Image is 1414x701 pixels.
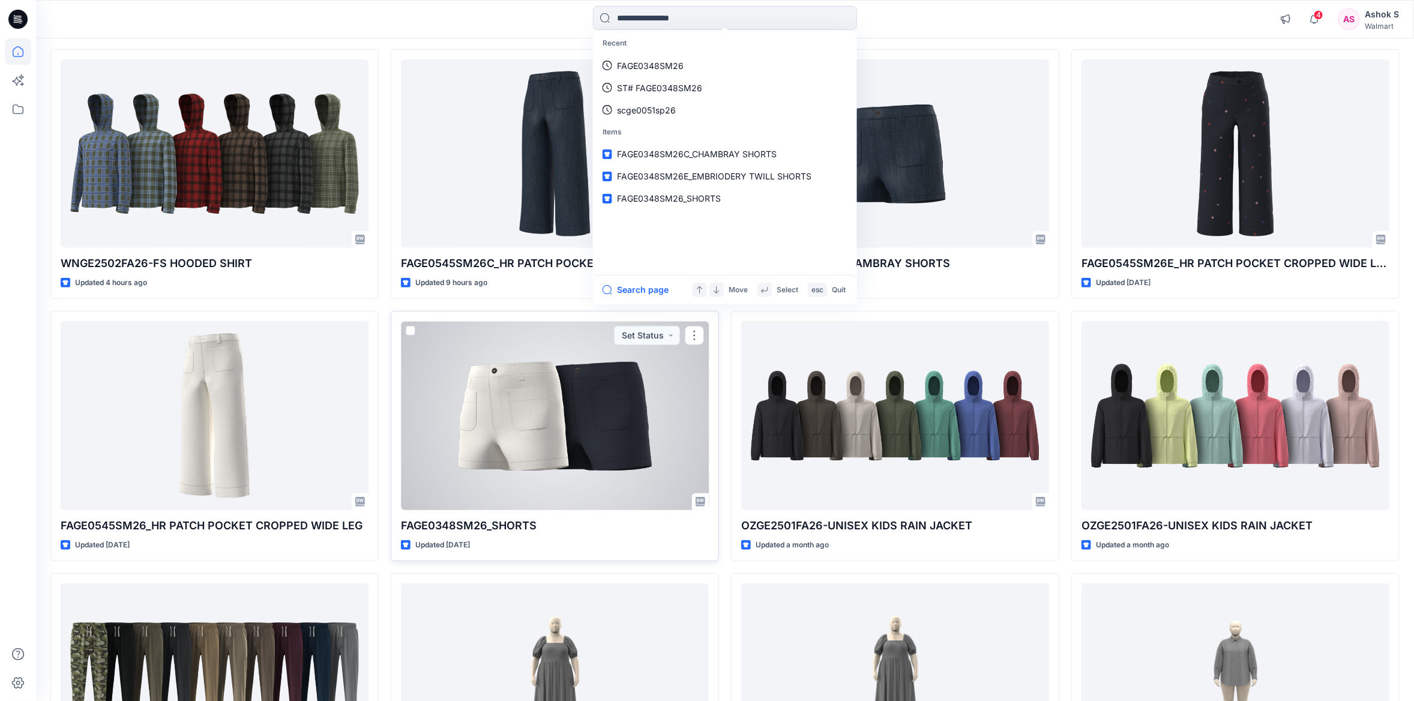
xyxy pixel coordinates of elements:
div: AS [1338,8,1360,30]
p: FAGE0545SM26C_HR PATCH POCKET CROPPED WIDE LEG [401,255,709,272]
p: OZGE2501FA26-UNISEX KIDS RAIN JACKET [741,517,1049,534]
p: ST# FAGE0348SM26 [617,82,702,94]
p: Move [729,284,748,296]
a: WNGE2502FA26-FS HOODED SHIRT [61,59,369,248]
a: FAGE0348SM26C_CHAMBRAY SHORTS [595,143,855,165]
a: ST# FAGE0348SM26 [595,77,855,99]
button: Search page [603,283,669,297]
p: FAGE0545SM26_HR PATCH POCKET CROPPED WIDE LEG [61,517,369,534]
p: OZGE2501FA26-UNISEX KIDS RAIN JACKET [1082,517,1389,534]
p: Updated [DATE] [75,539,130,552]
a: FAGE0348SM26_SHORTS [595,187,855,209]
a: FAGE0348SM26 [595,55,855,77]
a: FAGE0348SM26_SHORTS [401,321,709,510]
p: Updated 4 hours ago [75,277,147,289]
div: Ashok S [1365,7,1399,22]
span: FAGE0348SM26C_CHAMBRAY SHORTS [617,149,777,159]
p: esc [811,284,824,296]
a: FAGE0545SM26C_HR PATCH POCKET CROPPED WIDE LEG [401,59,709,248]
a: FAGE0545SM26_HR PATCH POCKET CROPPED WIDE LEG [61,321,369,510]
p: Select [777,284,798,296]
p: Updated a month ago [1096,539,1169,552]
p: Updated [DATE] [1096,277,1151,289]
p: WNGE2502FA26-FS HOODED SHIRT [61,255,369,272]
p: scge0051sp26 [617,104,676,116]
p: FAGE0348SM26_SHORTS [401,517,709,534]
p: Updated 9 hours ago [415,277,487,289]
p: Quit [832,284,846,296]
p: FAGE0545SM26E_HR PATCH POCKET CROPPED WIDE LEG-EMB [1082,255,1389,272]
p: Updated [DATE] [415,539,470,552]
a: FAGE0348SM26E_EMBRIODERY TWILL SHORTS [595,165,855,187]
span: FAGE0348SM26_SHORTS [617,193,721,203]
p: Updated a month ago [756,539,829,552]
p: FAGE0348SM26 [617,59,684,72]
p: Recent [595,32,855,55]
p: Items [595,121,855,143]
a: OZGE2501FA26-UNISEX KIDS RAIN JACKET [1082,321,1389,510]
div: Walmart [1365,22,1399,31]
span: 4 [1314,10,1323,20]
p: FAGE0348SM26C_CHAMBRAY SHORTS [741,255,1049,272]
a: scge0051sp26 [595,99,855,121]
span: FAGE0348SM26E_EMBRIODERY TWILL SHORTS [617,171,811,181]
a: FAGE0545SM26E_HR PATCH POCKET CROPPED WIDE LEG-EMB [1082,59,1389,248]
a: OZGE2501FA26-UNISEX KIDS RAIN JACKET [741,321,1049,510]
a: FAGE0348SM26C_CHAMBRAY SHORTS [741,59,1049,248]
